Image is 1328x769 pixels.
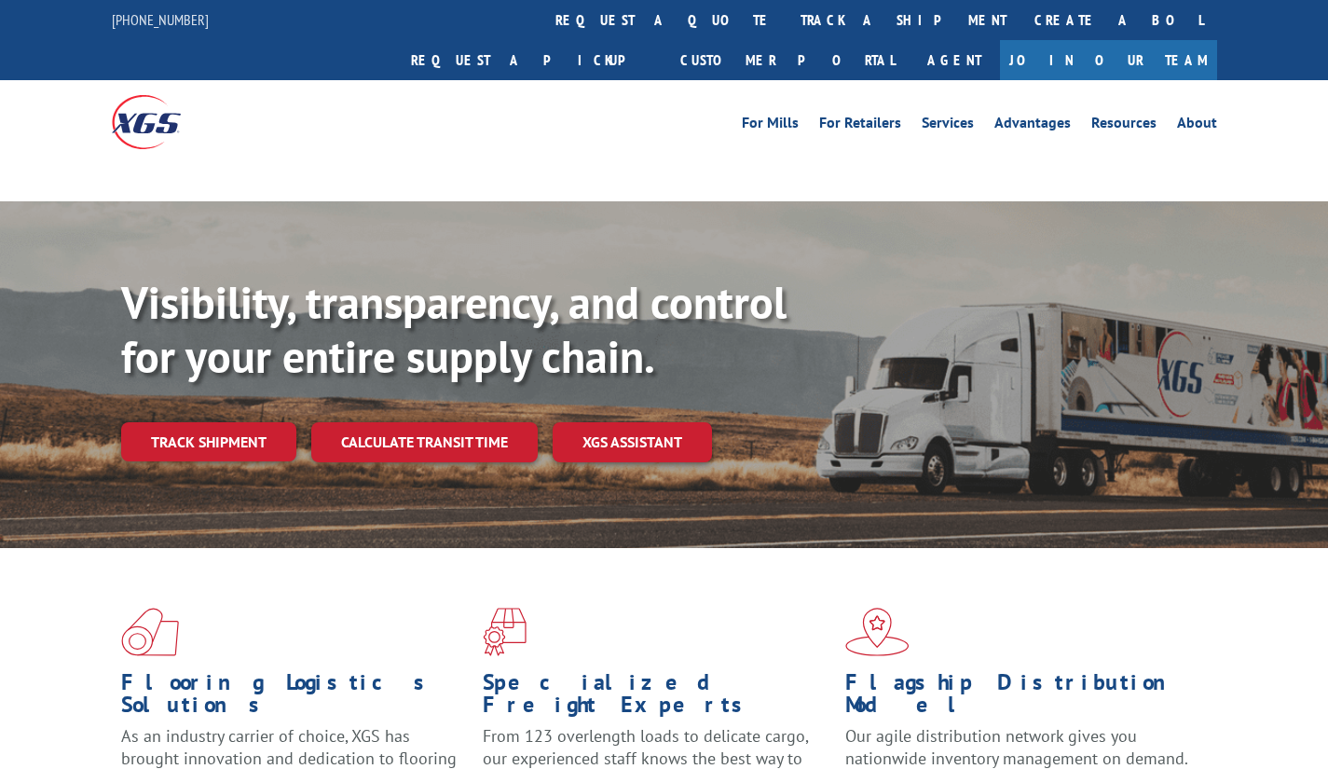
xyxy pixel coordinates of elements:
a: Agent [909,40,1000,80]
h1: Specialized Freight Experts [483,671,830,725]
img: xgs-icon-total-supply-chain-intelligence-red [121,608,179,656]
span: Our agile distribution network gives you nationwide inventory management on demand. [845,725,1188,769]
a: Request a pickup [397,40,666,80]
a: Calculate transit time [311,422,538,462]
a: Advantages [994,116,1071,136]
a: About [1177,116,1217,136]
a: [PHONE_NUMBER] [112,10,209,29]
a: Customer Portal [666,40,909,80]
a: Track shipment [121,422,296,461]
a: Services [922,116,974,136]
b: Visibility, transparency, and control for your entire supply chain. [121,273,787,385]
a: Resources [1091,116,1157,136]
a: For Retailers [819,116,901,136]
img: xgs-icon-flagship-distribution-model-red [845,608,910,656]
a: For Mills [742,116,799,136]
h1: Flooring Logistics Solutions [121,671,469,725]
a: Join Our Team [1000,40,1217,80]
h1: Flagship Distribution Model [845,671,1193,725]
a: XGS ASSISTANT [553,422,712,462]
img: xgs-icon-focused-on-flooring-red [483,608,527,656]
